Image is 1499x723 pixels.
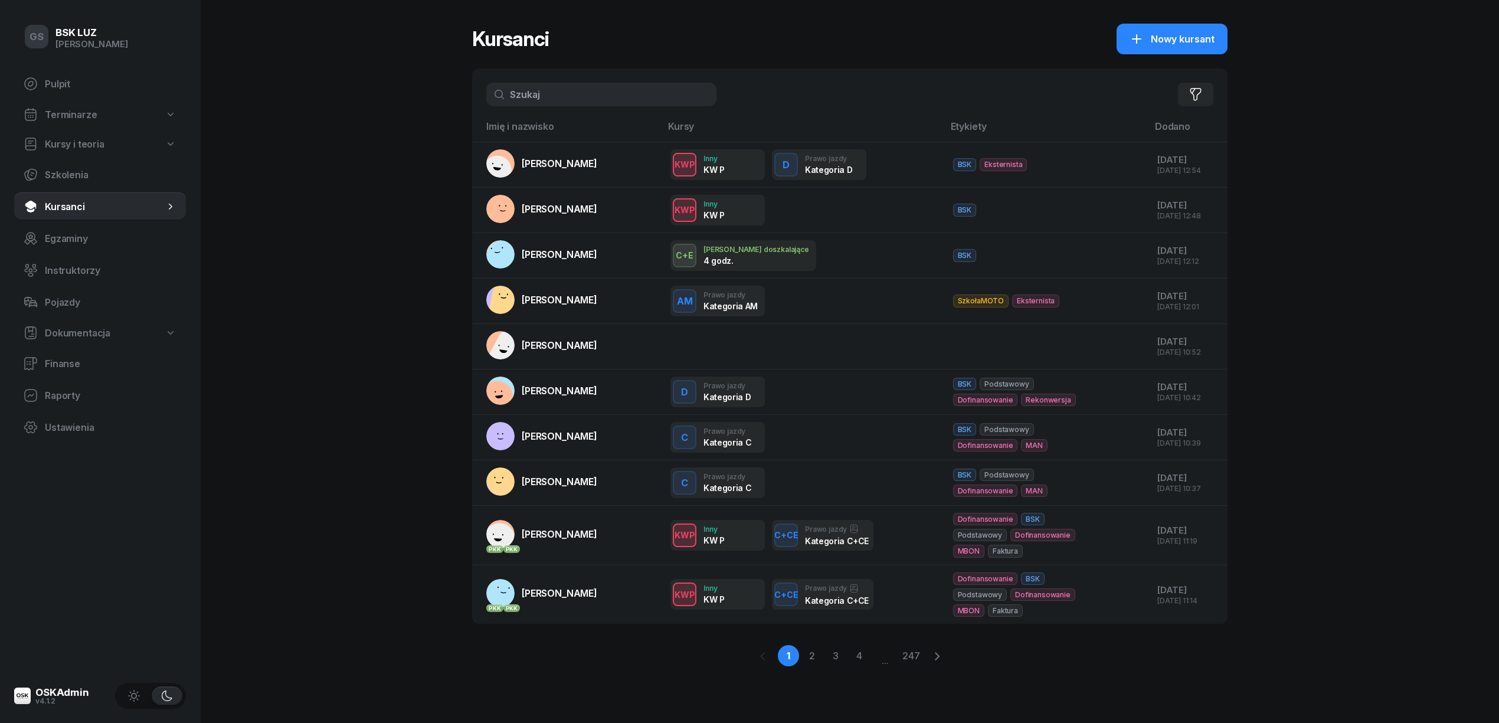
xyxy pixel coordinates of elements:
button: KWP [673,524,696,547]
span: BSK [953,423,977,436]
div: [DATE] 10:42 [1157,394,1218,401]
div: KWP [670,202,700,217]
a: Finanse [14,349,186,378]
span: Podstawowy [953,588,1007,601]
span: ... [872,645,898,667]
div: Prawo jazdy [805,584,866,593]
span: [PERSON_NAME] [522,203,597,215]
span: Pulpit [45,78,176,90]
span: BSK [1021,572,1045,585]
a: Dokumentacja [14,320,186,346]
span: Eksternista [980,158,1027,171]
div: [DATE] 10:39 [1157,439,1218,447]
a: [PERSON_NAME] [486,240,597,269]
a: [PERSON_NAME] [486,195,597,223]
div: PKK [503,604,521,612]
a: 1 [778,645,799,666]
div: [PERSON_NAME] doszkalające [703,246,809,253]
div: Prawo jazdy [805,155,852,162]
a: 3 [825,645,846,666]
div: [DATE] [1157,291,1218,302]
div: PKK [503,545,521,553]
div: [DATE] 11:19 [1157,537,1218,545]
span: Kursanci [45,201,165,212]
div: Prawo jazdy [703,291,758,299]
span: Dokumentacja [45,328,110,339]
button: C [673,426,696,449]
a: Instruktorzy [14,256,186,284]
span: [PERSON_NAME] [522,430,597,442]
div: Kategoria D [703,392,751,402]
span: Szkolenia [45,169,176,181]
a: Egzaminy [14,224,186,253]
div: v4.1.2 [35,698,89,705]
div: C [676,430,693,446]
div: [PERSON_NAME] [55,39,128,50]
div: OSKAdmin [35,688,89,698]
div: Kategoria AM [703,301,758,311]
div: Inny [703,525,725,533]
div: C+CE [770,587,803,602]
a: [PERSON_NAME] [486,422,597,450]
span: Faktura [988,604,1023,617]
span: Podstawowy [953,529,1007,541]
a: [PERSON_NAME] [486,331,597,359]
div: KWP [670,157,700,172]
div: PKK [486,604,503,612]
span: MBON [953,545,984,557]
span: Rekonwersja [1021,394,1075,406]
a: Terminarze [14,102,186,127]
span: Nowy kursant [1151,34,1215,45]
span: [PERSON_NAME] [522,528,597,540]
a: 2 [801,645,823,666]
th: Etykiety [944,120,1148,142]
div: KW P [703,594,725,604]
div: Kategoria C+CE [805,536,866,546]
button: C+E [673,244,696,267]
span: [PERSON_NAME] [522,248,597,260]
button: Nowy kursant [1117,24,1228,54]
div: KWP [670,587,700,602]
div: D [778,157,794,173]
span: Instruktorzy [45,265,176,276]
div: [DATE] 10:52 [1157,348,1218,356]
img: logo-xs@2x.png [14,688,31,704]
a: PKKPKK[PERSON_NAME] [486,520,597,548]
span: Kursy i teoria [45,139,104,150]
span: Dofinansowanie [953,394,1018,406]
span: GS [30,32,44,42]
div: Inny [703,200,725,208]
span: Dofinansowanie [953,439,1018,452]
div: [DATE] [1157,585,1218,596]
div: KW P [703,210,725,220]
span: Raporty [45,390,176,401]
button: KWP [673,198,696,222]
span: Dofinansowanie [953,485,1018,497]
div: [DATE] 12:54 [1157,166,1218,174]
a: 247 [901,645,922,666]
span: [PERSON_NAME] [522,339,597,351]
span: [PERSON_NAME] [522,476,597,488]
a: PKKPKK[PERSON_NAME] [486,579,597,607]
div: [DATE] [1157,200,1218,211]
span: Dofinansowanie [1010,529,1075,541]
span: BSK [1021,513,1045,525]
a: [PERSON_NAME] [486,149,597,178]
div: [DATE] [1157,525,1218,536]
div: [DATE] [1157,473,1218,483]
th: Imię i nazwisko [472,120,661,142]
div: KW P [703,535,725,545]
div: 4 godz. [703,256,765,266]
div: [DATE] [1157,155,1218,165]
button: C [673,471,696,495]
div: C [676,475,693,491]
a: Pulpit [14,70,186,98]
div: Prawo jazdy [703,427,751,435]
span: [PERSON_NAME] [522,158,597,169]
div: Prawo jazdy [703,473,751,480]
div: [DATE] 12:12 [1157,257,1218,265]
div: Kategoria C [703,483,751,493]
span: BSK [953,204,977,216]
a: Raporty [14,381,186,410]
div: [DATE] 11:14 [1157,597,1218,604]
